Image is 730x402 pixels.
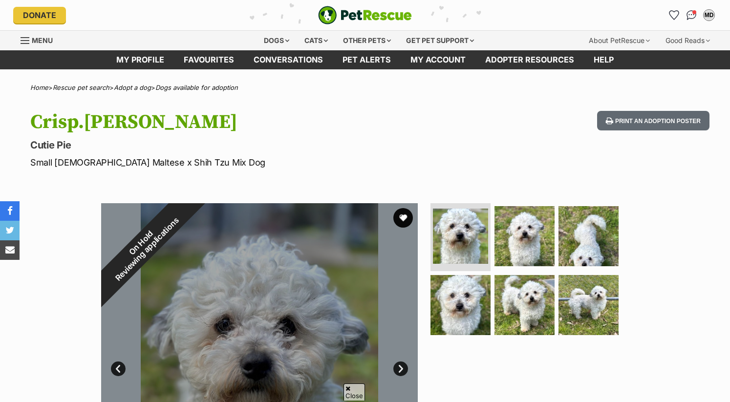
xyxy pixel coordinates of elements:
[687,10,697,20] img: chat-41dd97257d64d25036548639549fe6c8038ab92f7586957e7f3b1b290dea8141.svg
[393,361,408,376] a: Next
[53,84,109,91] a: Rescue pet search
[393,208,413,228] button: favourite
[6,84,724,91] div: > > >
[494,275,555,335] img: Photo of Crisp.P.Bacon
[155,84,238,91] a: Dogs available for adoption
[114,215,181,282] span: Reviewing applications
[399,31,481,50] div: Get pet support
[174,50,244,69] a: Favourites
[30,84,48,91] a: Home
[318,6,412,24] img: logo-e224e6f780fb5917bec1dbf3a21bbac754714ae5b6737aabdf751b685950b380.svg
[582,31,657,50] div: About PetRescue
[597,111,709,131] button: Print an adoption poster
[333,50,401,69] a: Pet alerts
[30,111,444,133] h1: Crisp.[PERSON_NAME]
[30,156,444,169] p: Small [DEMOGRAPHIC_DATA] Maltese x Shih Tzu Mix Dog
[704,10,714,20] div: MD
[666,7,717,23] ul: Account quick links
[584,50,623,69] a: Help
[684,7,699,23] a: Conversations
[114,84,151,91] a: Adopt a dog
[659,31,717,50] div: Good Reads
[494,206,555,266] img: Photo of Crisp.P.Bacon
[32,36,53,44] span: Menu
[701,7,717,23] button: My account
[257,31,296,50] div: Dogs
[298,31,335,50] div: Cats
[30,138,444,152] p: Cutie Pie
[558,206,619,266] img: Photo of Crisp.P.Bacon
[318,6,412,24] a: PetRescue
[336,31,398,50] div: Other pets
[74,176,214,316] div: On Hold
[558,275,619,335] img: Photo of Crisp.P.Bacon
[107,50,174,69] a: My profile
[244,50,333,69] a: conversations
[475,50,584,69] a: Adopter resources
[433,209,488,264] img: Photo of Crisp.P.Bacon
[430,275,491,335] img: Photo of Crisp.P.Bacon
[666,7,682,23] a: Favourites
[13,7,66,23] a: Donate
[111,361,126,376] a: Prev
[401,50,475,69] a: My account
[21,31,60,48] a: Menu
[344,383,365,401] span: Close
